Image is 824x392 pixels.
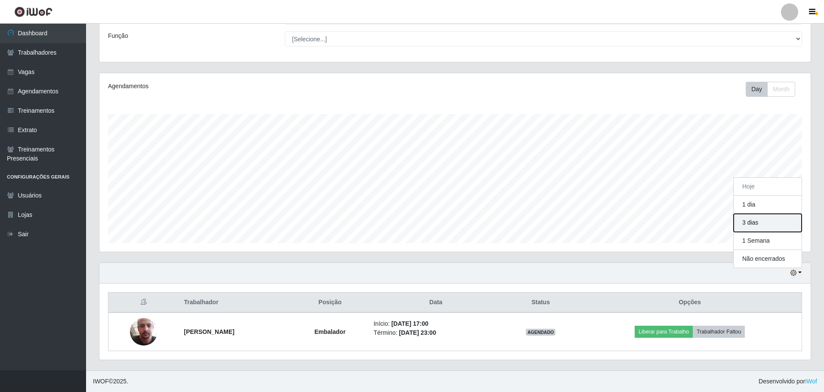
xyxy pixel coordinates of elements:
label: Função [108,31,128,40]
time: [DATE] 17:00 [391,320,428,327]
button: Não encerrados [734,250,802,268]
button: Liberar para Trabalho [635,326,693,338]
th: Posição [292,293,369,313]
li: Início: [373,319,498,328]
span: © 2025 . [93,377,128,386]
button: 3 dias [734,214,802,232]
button: Hoje [734,178,802,196]
img: CoreUI Logo [14,6,52,17]
span: Desenvolvido por [759,377,817,386]
button: 1 Semana [734,232,802,250]
strong: [PERSON_NAME] [184,328,234,335]
button: Day [746,82,768,97]
th: Data [368,293,503,313]
span: AGENDADO [526,329,556,336]
strong: Embalador [315,328,346,335]
th: Opções [578,293,802,313]
div: Toolbar with button groups [746,82,802,97]
li: Término: [373,328,498,337]
button: Month [767,82,795,97]
time: [DATE] 23:00 [399,329,436,336]
div: Agendamentos [108,82,390,91]
button: Trabalhador Faltou [693,326,745,338]
th: Status [503,293,578,313]
button: 1 dia [734,196,802,214]
img: 1745843945427.jpeg [130,307,157,356]
div: First group [746,82,795,97]
th: Trabalhador [179,293,291,313]
a: iWof [805,378,817,385]
span: IWOF [93,378,109,385]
